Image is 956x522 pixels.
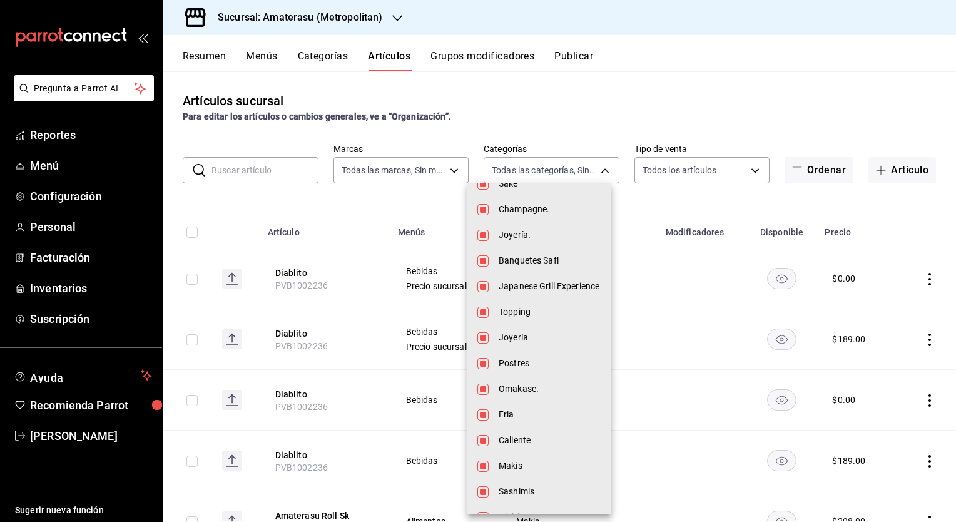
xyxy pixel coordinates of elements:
span: Champagne. [499,203,601,216]
span: Makis [499,459,601,473]
span: Caliente [499,434,601,447]
span: Fria [499,408,601,421]
span: Banquetes Safi [499,254,601,267]
span: Topping [499,305,601,319]
span: Postres [499,357,601,370]
span: Japanese Grill Experience [499,280,601,293]
span: Joyería. [499,228,601,242]
span: Sake [499,177,601,190]
span: Joyería [499,331,601,344]
span: Omakase. [499,382,601,396]
span: Sashimis [499,485,601,498]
